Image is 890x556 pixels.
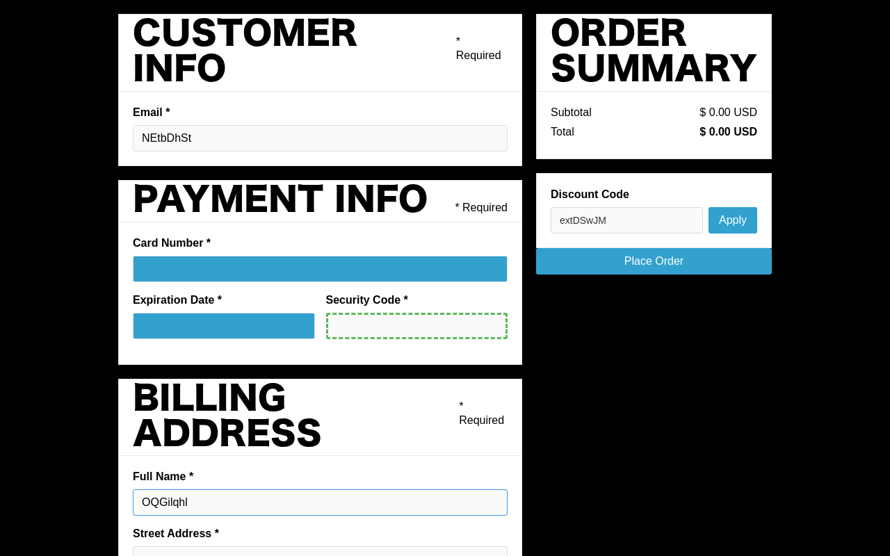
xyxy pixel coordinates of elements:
[551,125,574,139] div: Total
[455,201,508,215] div: * Required
[133,293,315,307] label: Expiration Date *
[551,188,757,202] label: Discount Code
[133,470,508,484] label: Full Name *
[699,106,757,120] div: $ 0.00 USD
[133,527,508,541] label: Street Address *
[326,293,508,307] label: Security Code *
[133,236,508,250] label: Card Number *
[133,382,459,453] h2: Billing Address
[456,35,508,63] div: * Required
[536,248,772,275] a: Place Order
[551,106,592,120] div: Subtotal
[337,320,498,332] iframe: Secure CVC input frame
[699,125,757,139] div: $ 0.00 USD
[551,17,757,88] h2: Order Summary
[133,17,456,88] h2: Customer Info
[133,106,508,120] label: Email *
[142,319,306,331] iframe: Secure expiration date input frame
[142,262,499,274] iframe: Secure card number input frame
[459,400,508,427] div: * Required
[133,183,428,219] h2: Payment Info
[709,207,757,234] button: Apply Discount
